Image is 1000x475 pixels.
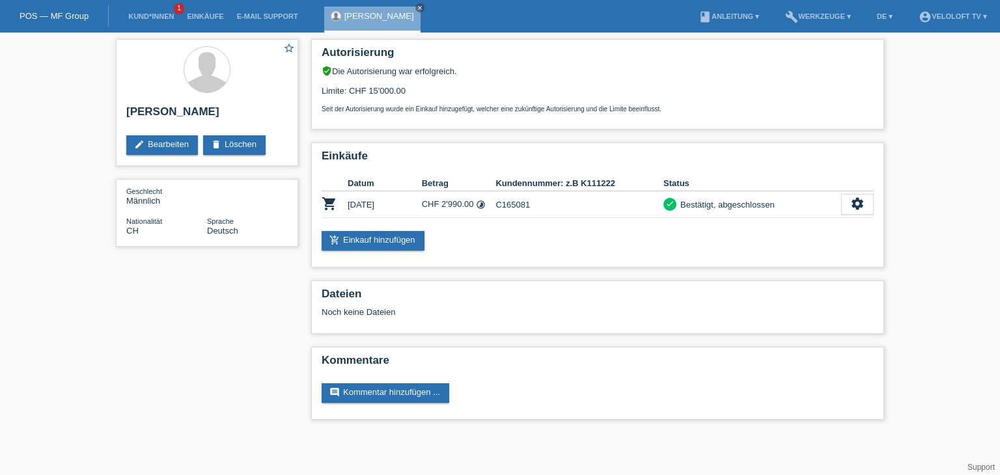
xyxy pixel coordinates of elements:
a: star_border [283,42,295,56]
th: Datum [348,176,422,191]
span: 1 [174,3,184,14]
i: check [665,199,674,208]
a: bookAnleitung ▾ [692,12,766,20]
span: Sprache [207,217,234,225]
p: Seit der Autorisierung wurde ein Einkauf hinzugefügt, welcher eine zukünftige Autorisierung und d... [322,105,874,113]
i: add_shopping_cart [329,235,340,245]
div: Limite: CHF 15'000.00 [322,76,874,113]
a: Kund*innen [122,12,180,20]
i: account_circle [919,10,932,23]
h2: Dateien [322,288,874,307]
div: Die Autorisierung war erfolgreich. [322,66,874,76]
div: Bestätigt, abgeschlossen [676,198,775,211]
td: C165081 [495,191,663,218]
a: Support [967,463,995,472]
i: edit [134,139,145,150]
a: deleteLöschen [203,135,266,155]
a: DE ▾ [870,12,899,20]
i: star_border [283,42,295,54]
div: Noch keine Dateien [322,307,719,317]
i: POSP00028361 [322,196,337,211]
a: POS — MF Group [20,11,89,21]
a: account_circleVeloLoft TV ▾ [912,12,993,20]
i: verified_user [322,66,332,76]
th: Betrag [422,176,496,191]
a: buildWerkzeuge ▾ [779,12,857,20]
h2: Kommentare [322,354,874,373]
span: Schweiz [126,226,139,236]
i: delete [211,139,221,150]
h2: [PERSON_NAME] [126,105,288,125]
td: CHF 2'990.00 [422,191,496,218]
span: Deutsch [207,226,238,236]
i: comment [329,387,340,398]
a: editBearbeiten [126,135,198,155]
a: [PERSON_NAME] [344,11,414,21]
i: settings [850,197,865,211]
a: Einkäufe [180,12,230,20]
a: add_shopping_cartEinkauf hinzufügen [322,231,424,251]
a: close [415,3,424,12]
div: Männlich [126,186,207,206]
span: Nationalität [126,217,162,225]
a: E-Mail Support [230,12,305,20]
i: close [417,5,423,11]
h2: Autorisierung [322,46,874,66]
i: build [785,10,798,23]
a: commentKommentar hinzufügen ... [322,383,449,403]
i: book [699,10,712,23]
h2: Einkäufe [322,150,874,169]
th: Status [663,176,841,191]
td: [DATE] [348,191,422,218]
span: Geschlecht [126,187,162,195]
th: Kundennummer: z.B K111222 [495,176,663,191]
i: Fixe Raten (24 Raten) [476,200,486,210]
